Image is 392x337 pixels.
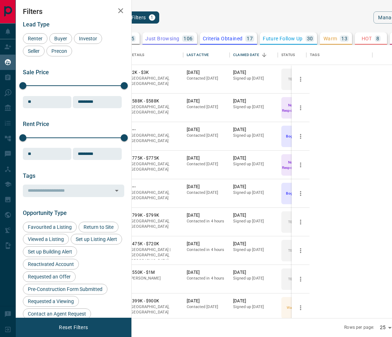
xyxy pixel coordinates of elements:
[130,70,180,76] p: $2K - $3K
[233,127,274,133] p: [DATE]
[306,45,372,65] div: Tags
[233,298,274,304] p: [DATE]
[126,45,183,65] div: Details
[25,274,73,280] span: Requested an Offer
[187,155,226,161] p: [DATE]
[287,305,296,310] p: Warm
[233,218,274,224] p: Signed up [DATE]
[130,184,180,190] p: $---
[307,36,313,41] p: 30
[184,36,192,41] p: 106
[233,45,259,65] div: Claimed Date
[247,36,253,41] p: 17
[286,191,296,196] p: Bogus
[25,224,74,230] span: Favourited a Listing
[23,210,67,216] span: Opportunity Type
[187,212,226,218] p: [DATE]
[25,249,75,255] span: Set up Building Alert
[187,304,226,310] p: Contacted [DATE]
[187,133,226,139] p: Contacted [DATE]
[130,127,180,133] p: $---
[130,104,180,115] p: [GEOGRAPHIC_DATA], [GEOGRAPHIC_DATA]
[187,190,226,196] p: Contacted [DATE]
[76,36,100,41] span: Investor
[282,102,301,113] p: Not Responsive
[288,219,295,225] p: TBD
[295,302,306,313] button: more
[233,133,274,139] p: Signed up [DATE]
[130,304,180,315] p: [GEOGRAPHIC_DATA], [GEOGRAPHIC_DATA]
[25,286,105,292] span: Pre-Construction Form Submitted
[25,236,66,242] span: Viewed a Listing
[130,241,180,247] p: $475K - $720K
[23,33,47,44] div: Renter
[187,45,209,65] div: Last Active
[52,36,70,41] span: Buyer
[23,246,77,257] div: Set up Building Alert
[187,70,226,76] p: [DATE]
[130,133,180,144] p: [GEOGRAPHIC_DATA], [GEOGRAPHIC_DATA]
[23,234,69,245] div: Viewed a Listing
[295,274,306,285] button: more
[23,172,35,179] span: Tags
[130,190,180,201] p: [GEOGRAPHIC_DATA], [GEOGRAPHIC_DATA]
[362,36,372,41] p: HOT
[295,160,306,170] button: more
[259,50,269,60] button: Sort
[230,45,278,65] div: Claimed Date
[233,70,274,76] p: [DATE]
[233,247,274,253] p: Signed up [DATE]
[187,98,226,104] p: [DATE]
[130,270,180,276] p: $550K - $1M
[187,184,226,190] p: [DATE]
[233,76,274,81] p: Signed up [DATE]
[233,155,274,161] p: [DATE]
[81,224,116,230] span: Return to Site
[130,98,180,104] p: $588K - $588K
[288,76,295,82] p: TBD
[233,184,274,190] p: [DATE]
[23,284,107,295] div: Pre-Construction Form Submitted
[74,33,102,44] div: Investor
[150,15,155,20] span: 1
[187,76,226,81] p: Contacted [DATE]
[23,296,79,307] div: Requested a Viewing
[130,76,180,87] p: [GEOGRAPHIC_DATA], [GEOGRAPHIC_DATA]
[130,218,180,230] p: [GEOGRAPHIC_DATA], [GEOGRAPHIC_DATA]
[73,236,120,242] span: Set up Listing Alert
[25,48,42,54] span: Seller
[233,161,274,167] p: Signed up [DATE]
[203,36,243,41] p: Criteria Obtained
[344,325,374,331] p: Rows per page:
[54,321,92,333] button: Reset Filters
[341,36,347,41] p: 13
[23,7,124,16] h2: Filters
[187,127,226,133] p: [DATE]
[130,155,180,161] p: $775K - $775K
[49,33,72,44] div: Buyer
[25,311,89,317] span: Contact an Agent Request
[233,270,274,276] p: [DATE]
[295,131,306,142] button: more
[187,247,226,253] p: Contacted in 4 hours
[233,98,274,104] p: [DATE]
[187,161,226,167] p: Contacted [DATE]
[145,36,179,41] p: Just Browsing
[23,121,49,127] span: Rent Price
[23,259,79,270] div: Reactivated Account
[323,36,337,41] p: Warm
[25,298,76,304] span: Requested a Viewing
[286,134,296,139] p: Bogus
[130,45,144,65] div: Details
[233,241,274,247] p: [DATE]
[295,245,306,256] button: more
[183,45,230,65] div: Last Active
[25,36,45,41] span: Renter
[278,45,306,65] div: Status
[79,222,119,232] div: Return to Site
[187,241,226,247] p: [DATE]
[295,102,306,113] button: more
[130,161,180,172] p: [GEOGRAPHIC_DATA], [GEOGRAPHIC_DATA]
[23,21,50,28] span: Lead Type
[288,276,295,282] p: TBD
